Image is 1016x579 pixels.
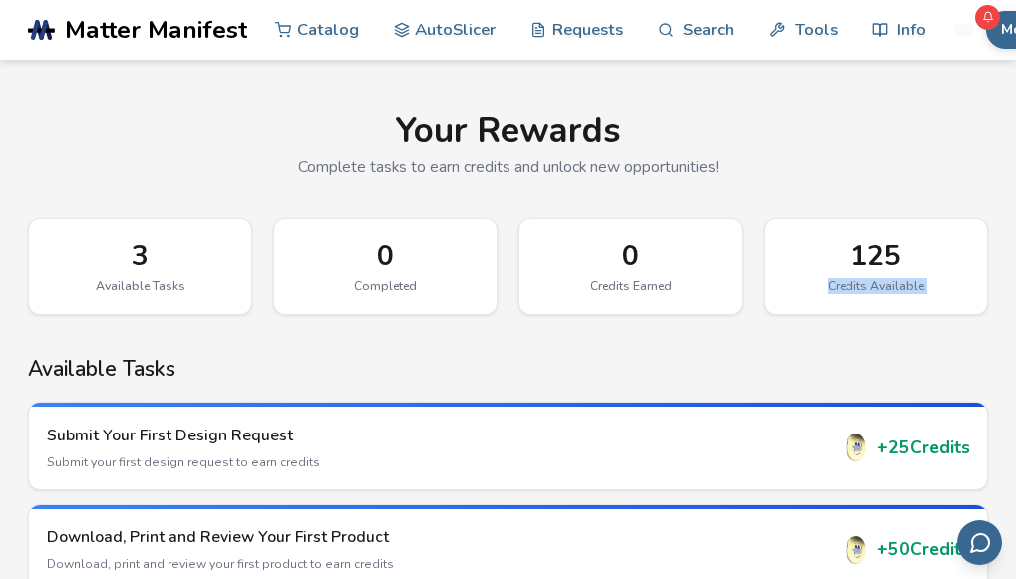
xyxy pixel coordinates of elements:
div: Available Tasks [50,279,230,293]
p: Complete tasks to earn credits and unlock new opportunities! [209,158,808,176]
h1: Your Rewards [28,111,988,150]
span: Matter Manifest [65,16,247,44]
p: Submit your first design request to earn credits [47,453,829,471]
button: Send feedback via email [957,520,1002,565]
img: Mattercoin [843,434,870,461]
h3: Submit Your First Design Request [47,425,829,446]
img: Mattercoin [843,536,870,564]
div: Credits Earned [540,279,721,293]
div: 125 [786,240,966,272]
div: 0 [540,240,721,272]
div: + 25 Credits [843,434,970,461]
p: Download, print and review your first product to earn credits [47,555,829,573]
div: 3 [50,240,230,272]
div: 0 [295,240,476,272]
div: Completed [295,279,476,293]
div: Credits Available [786,279,966,293]
h3: Download, Print and Review Your First Product [47,526,829,548]
div: + 50 Credits [843,536,970,564]
h2: Available Tasks [28,357,988,381]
